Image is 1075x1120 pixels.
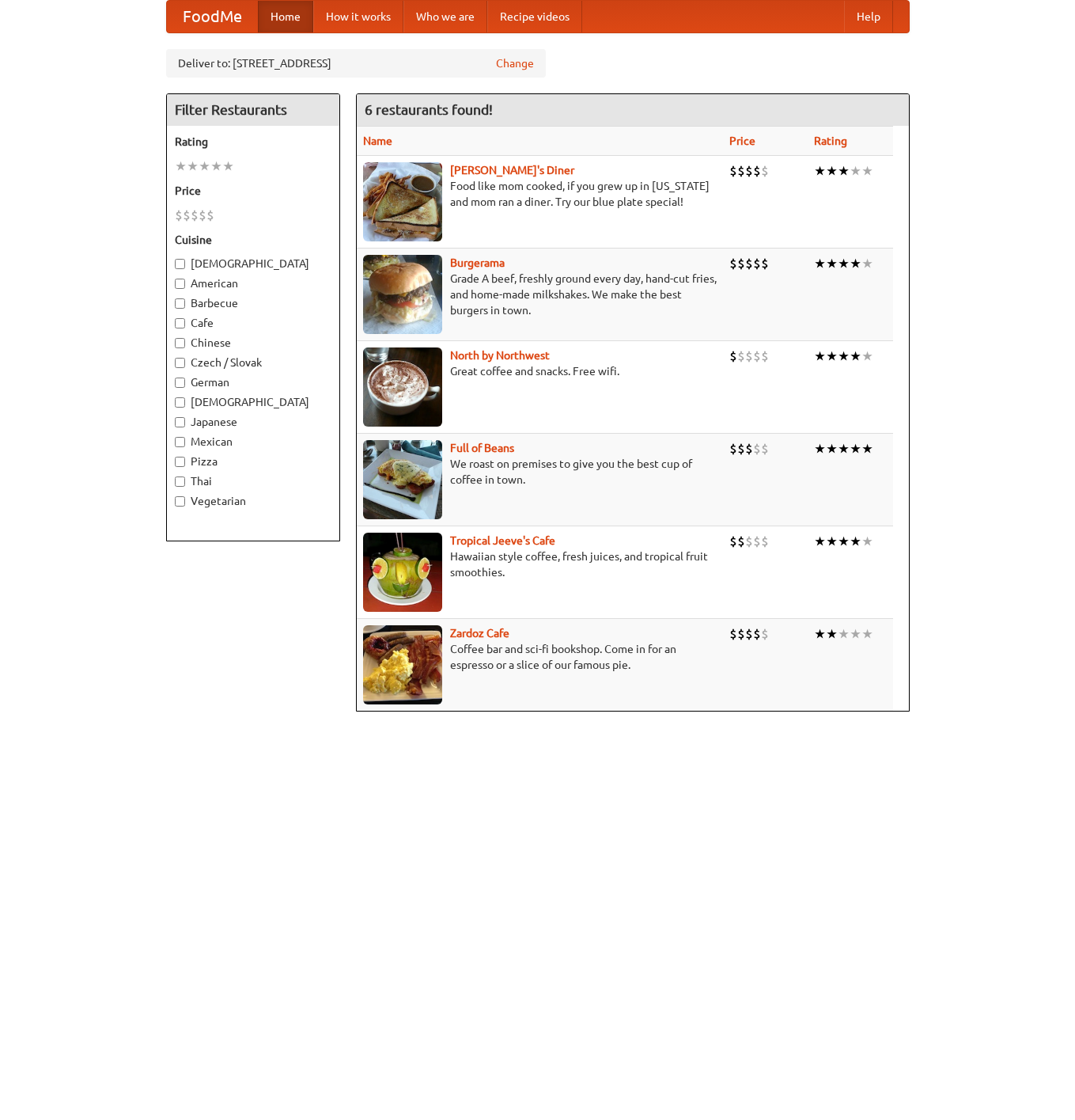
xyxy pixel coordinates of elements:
[826,162,838,180] li: ★
[814,162,826,180] li: ★
[850,347,861,365] li: ★
[167,1,258,32] a: FoodMe
[838,533,850,550] li: ★
[745,162,753,180] li: $
[191,207,199,224] li: $
[175,355,331,370] label: Czech / Slovak
[450,627,509,640] b: Zardoz Cafe
[175,397,185,408] input: [DEMOGRAPHIC_DATA]
[753,162,761,180] li: $
[729,347,737,365] li: $
[850,162,861,180] li: ★
[450,256,505,269] b: Burgerama
[183,207,191,224] li: $
[729,533,737,550] li: $
[850,255,861,272] li: ★
[206,207,214,224] li: $
[729,440,737,457] li: $
[814,347,826,365] li: ★
[838,440,850,457] li: ★
[753,625,761,643] li: $
[175,315,331,331] label: Cafe
[175,378,185,388] input: German
[729,625,737,643] li: $
[363,456,717,488] p: We roast on premises to give you the best cup of coffee in town.
[753,255,761,272] li: $
[166,49,546,78] div: Deliver to: [STREET_ADDRESS]
[861,347,873,365] li: ★
[814,135,847,147] a: Rating
[363,533,442,612] img: jeeves.jpg
[737,255,745,272] li: $
[199,158,210,175] li: ★
[761,533,769,550] li: $
[210,158,222,175] li: ★
[761,440,769,457] li: $
[363,162,442,241] img: sallys.jpg
[175,134,331,150] h5: Rating
[450,442,514,454] a: Full of Beans
[175,338,185,348] input: Chinese
[175,434,331,450] label: Mexican
[737,347,745,365] li: $
[363,347,442,427] img: north.jpg
[861,162,873,180] li: ★
[838,162,850,180] li: ★
[313,1,403,32] a: How it works
[487,1,582,32] a: Recipe videos
[450,534,555,547] b: Tropical Jeeve's Cafe
[222,158,234,175] li: ★
[745,255,753,272] li: $
[363,440,442,519] img: beans.jpg
[737,440,745,457] li: $
[258,1,313,32] a: Home
[814,440,826,457] li: ★
[761,625,769,643] li: $
[363,255,442,334] img: burgerama.jpg
[175,417,185,427] input: Japanese
[175,374,331,390] label: German
[403,1,487,32] a: Who we are
[175,279,185,289] input: American
[729,135,755,147] a: Price
[737,533,745,550] li: $
[175,394,331,410] label: [DEMOGRAPHIC_DATA]
[363,363,717,379] p: Great coffee and snacks. Free wifi.
[175,476,185,487] input: Thai
[175,335,331,351] label: Chinese
[363,135,392,147] a: Name
[199,207,206,224] li: $
[175,207,183,224] li: $
[729,255,737,272] li: $
[826,255,838,272] li: ★
[745,347,753,365] li: $
[175,358,185,368] input: Czech / Slovak
[175,457,185,467] input: Pizza
[175,158,187,175] li: ★
[838,255,850,272] li: ★
[861,255,873,272] li: ★
[745,440,753,457] li: $
[745,625,753,643] li: $
[175,493,331,509] label: Vegetarian
[450,164,574,177] a: [PERSON_NAME]'s Diner
[861,625,873,643] li: ★
[753,533,761,550] li: $
[753,440,761,457] li: $
[826,625,838,643] li: ★
[850,440,861,457] li: ★
[175,454,331,469] label: Pizza
[175,298,185,309] input: Barbecue
[175,275,331,291] label: American
[814,533,826,550] li: ★
[826,533,838,550] li: ★
[175,295,331,311] label: Barbecue
[826,347,838,365] li: ★
[175,259,185,269] input: [DEMOGRAPHIC_DATA]
[450,349,550,362] a: North by Northwest
[363,178,717,210] p: Food like mom cooked, if you grew up in [US_STATE] and mom ran a diner. Try our blue plate special!
[175,496,185,507] input: Vegetarian
[814,625,826,643] li: ★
